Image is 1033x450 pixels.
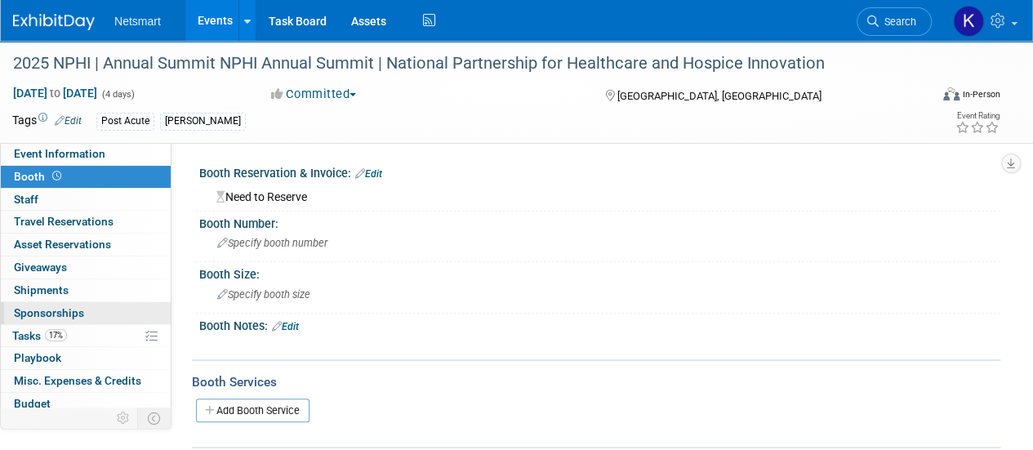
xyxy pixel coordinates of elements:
[617,90,821,102] span: [GEOGRAPHIC_DATA], [GEOGRAPHIC_DATA]
[114,15,161,28] span: Netsmart
[49,170,65,182] span: Booth not reserved yet
[217,237,327,249] span: Specify booth number
[962,88,1000,100] div: In-Person
[45,329,67,341] span: 17%
[14,261,67,274] span: Giveaways
[355,168,382,180] a: Edit
[1,302,171,324] a: Sponsorships
[160,113,246,130] div: [PERSON_NAME]
[55,115,82,127] a: Edit
[1,393,171,415] a: Budget
[1,325,171,347] a: Tasks17%
[1,143,171,165] a: Event Information
[1,211,171,233] a: Travel Reservations
[14,397,51,410] span: Budget
[47,87,63,100] span: to
[13,14,95,30] img: ExhibitDay
[96,113,154,130] div: Post Acute
[265,86,363,103] button: Committed
[14,215,114,228] span: Travel Reservations
[1,189,171,211] a: Staff
[1,166,171,188] a: Booth
[14,351,61,364] span: Playbook
[138,408,171,429] td: Toggle Event Tabs
[199,262,1000,283] div: Booth Size:
[196,399,309,422] a: Add Booth Service
[211,185,988,205] div: Need to Reserve
[199,314,1000,335] div: Booth Notes:
[7,49,916,78] div: 2025 NPHI | Annual Summit NPHI Annual Summit | National Partnership for Healthcare and Hospice In...
[12,86,98,100] span: [DATE] [DATE]
[272,321,299,332] a: Edit
[1,234,171,256] a: Asset Reservations
[14,238,111,251] span: Asset Reservations
[879,16,916,28] span: Search
[192,373,1000,391] div: Booth Services
[100,89,135,100] span: (4 days)
[14,170,65,183] span: Booth
[856,85,1000,109] div: Event Format
[14,374,141,387] span: Misc. Expenses & Credits
[12,112,82,131] td: Tags
[14,306,84,319] span: Sponsorships
[1,279,171,301] a: Shipments
[14,193,38,206] span: Staff
[199,161,1000,182] div: Booth Reservation & Invoice:
[199,212,1000,232] div: Booth Number:
[943,87,960,100] img: Format-Inperson.png
[12,329,67,342] span: Tasks
[953,6,984,37] img: Kaitlyn Woicke
[955,112,1000,120] div: Event Rating
[1,347,171,369] a: Playbook
[857,7,932,36] a: Search
[109,408,138,429] td: Personalize Event Tab Strip
[1,256,171,278] a: Giveaways
[1,370,171,392] a: Misc. Expenses & Credits
[14,147,105,160] span: Event Information
[217,288,310,301] span: Specify booth size
[14,283,69,296] span: Shipments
